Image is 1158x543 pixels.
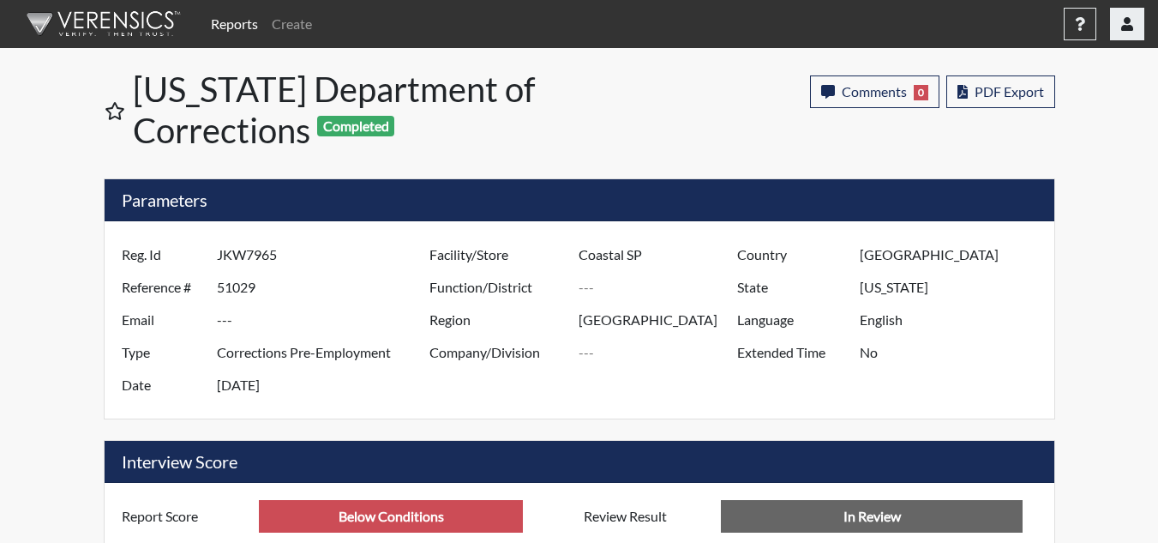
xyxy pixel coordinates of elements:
label: Report Score [109,500,260,533]
label: Extended Time [724,336,860,369]
input: No Decision [721,500,1023,533]
input: --- [259,500,523,533]
label: Facility/Store [417,238,579,271]
input: --- [860,271,1049,304]
a: Create [265,7,319,41]
input: --- [579,336,741,369]
label: Function/District [417,271,579,304]
a: Reports [204,7,265,41]
input: --- [217,304,434,336]
h5: Interview Score [105,441,1054,483]
span: Completed [317,116,394,136]
input: --- [579,238,741,271]
label: Review Result [571,500,722,533]
h5: Parameters [105,179,1054,221]
label: State [724,271,860,304]
input: --- [579,271,741,304]
input: --- [860,336,1049,369]
h1: [US_STATE] Department of Corrections [133,69,581,151]
input: --- [860,304,1049,336]
label: Country [724,238,860,271]
label: Date [109,369,217,401]
input: --- [217,336,434,369]
input: --- [217,271,434,304]
input: --- [217,369,434,401]
label: Language [724,304,860,336]
span: Comments [842,83,907,100]
span: 0 [914,85,928,100]
input: --- [217,238,434,271]
label: Reg. Id [109,238,217,271]
label: Reference # [109,271,217,304]
button: PDF Export [946,75,1055,108]
input: --- [579,304,741,336]
button: Comments0 [810,75,939,108]
label: Type [109,336,217,369]
label: Company/Division [417,336,579,369]
input: --- [860,238,1049,271]
span: PDF Export [975,83,1044,100]
label: Email [109,304,217,336]
label: Region [417,304,579,336]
